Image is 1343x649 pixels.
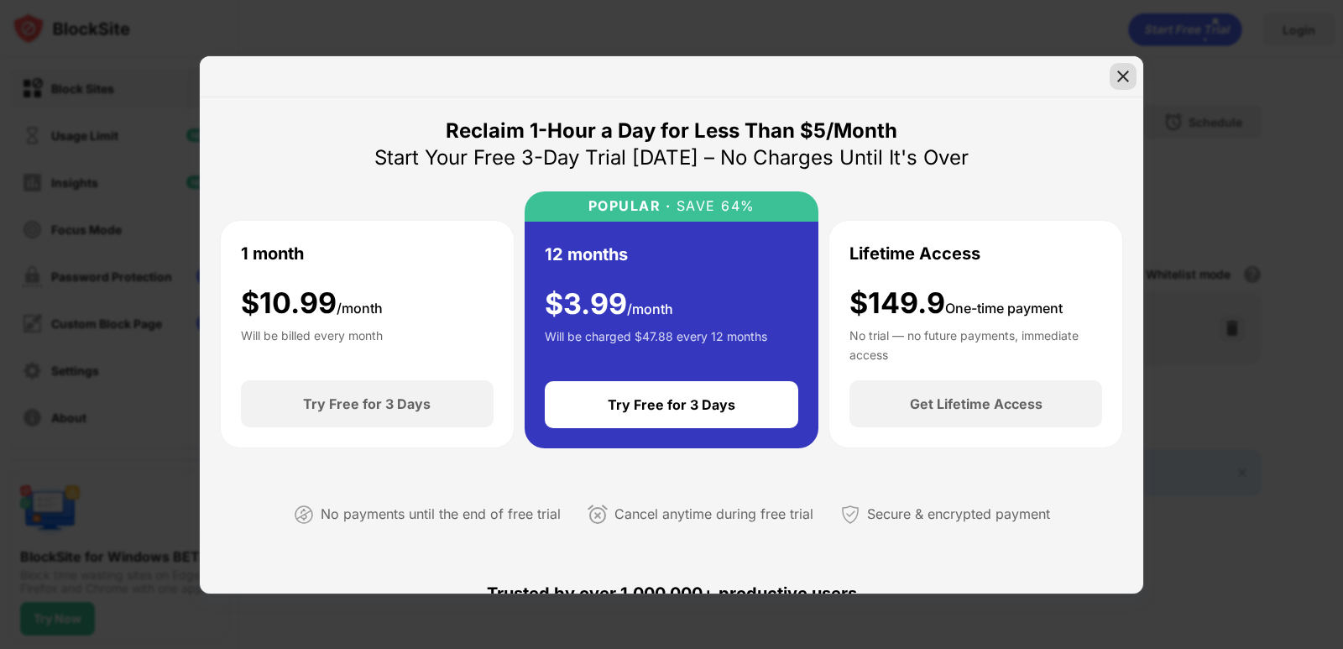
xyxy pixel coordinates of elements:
div: No payments until the end of free trial [321,502,561,526]
img: cancel-anytime [588,505,608,525]
div: Try Free for 3 Days [303,395,431,412]
div: Cancel anytime during free trial [614,502,813,526]
div: $149.9 [849,286,1063,321]
div: Reclaim 1-Hour a Day for Less Than $5/Month [446,118,897,144]
div: 1 month [241,241,304,266]
span: One-time payment [945,300,1063,317]
div: 12 months [545,242,628,267]
div: Will be billed every month [241,327,383,360]
img: not-paying [294,505,314,525]
div: Secure & encrypted payment [867,502,1050,526]
div: Lifetime Access [849,241,980,266]
div: Start Your Free 3-Day Trial [DATE] – No Charges Until It's Over [374,144,969,171]
div: $ 10.99 [241,286,383,321]
div: $ 3.99 [545,287,673,322]
img: secured-payment [840,505,860,525]
div: Try Free for 3 Days [608,396,735,413]
div: Will be charged $47.88 every 12 months [545,327,767,361]
div: Get Lifetime Access [910,395,1043,412]
div: Trusted by over 1,000,000+ productive users [220,553,1123,634]
div: POPULAR · [588,198,671,214]
div: No trial — no future payments, immediate access [849,327,1102,360]
div: SAVE 64% [671,198,755,214]
span: /month [337,300,383,317]
span: /month [627,301,673,317]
